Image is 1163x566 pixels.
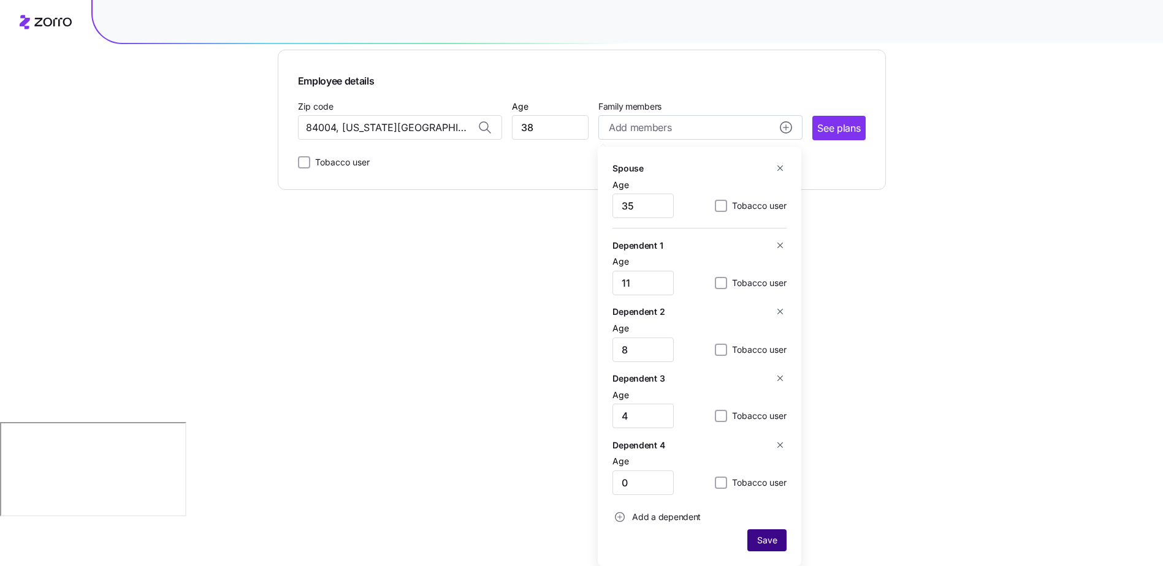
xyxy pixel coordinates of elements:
[512,115,589,140] input: Age
[612,388,629,402] label: Age
[612,305,665,318] h5: Dependent 2
[310,155,370,170] label: Tobacco user
[727,198,787,213] label: Tobacco user
[609,120,671,135] span: Add members
[598,100,803,113] span: Family members
[612,271,674,295] input: Age
[612,505,701,529] button: Add a dependent
[612,439,665,451] h5: Dependent 4
[612,178,629,192] label: Age
[780,121,792,134] svg: add icon
[812,116,865,140] button: See plans
[612,455,629,468] label: Age
[612,338,674,362] input: Age
[727,276,787,290] label: Tobacco user
[298,100,334,113] label: Zip code
[612,239,663,252] h5: Dependent 1
[612,322,629,335] label: Age
[727,475,787,490] label: Tobacco user
[615,512,625,522] svg: add icon
[512,100,528,113] label: Age
[727,342,787,357] label: Tobacco user
[817,121,860,136] span: See plans
[612,372,665,385] h5: Dependent 3
[727,409,787,423] label: Tobacco user
[757,534,777,546] span: Save
[598,147,801,566] div: Add membersadd icon
[632,511,701,523] span: Add a dependent
[612,470,674,495] input: Age
[612,404,674,428] input: Age
[298,115,502,140] input: Zip code
[598,115,803,140] button: Add membersadd icon
[747,529,787,551] button: Save
[612,162,643,175] h5: Spouse
[298,70,375,89] span: Employee details
[612,194,674,218] input: Age
[612,255,629,268] label: Age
